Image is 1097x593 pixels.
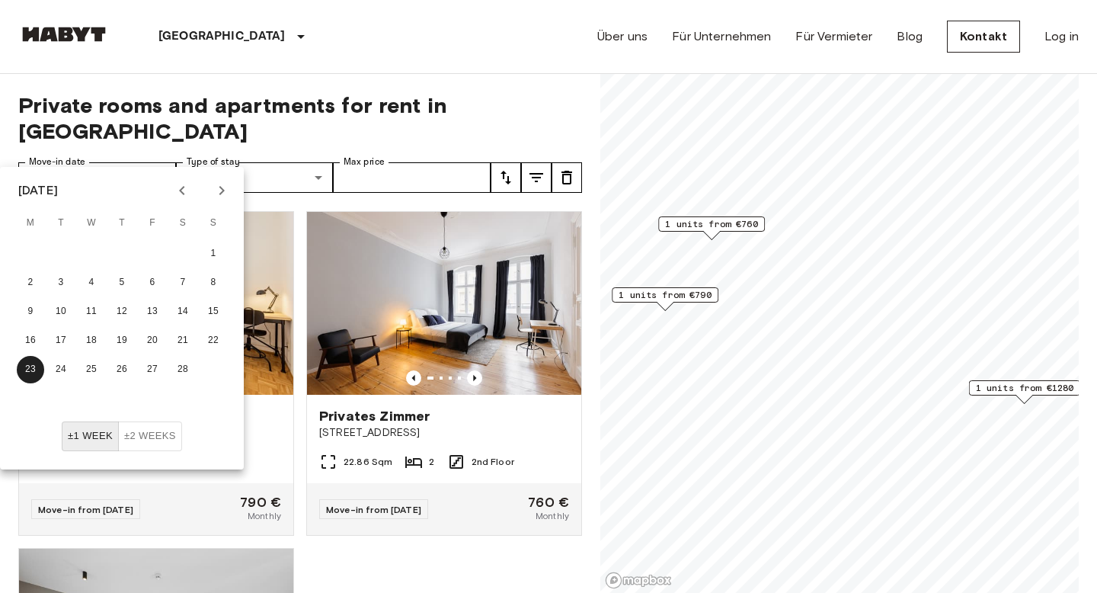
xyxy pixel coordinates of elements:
span: 1 units from €760 [665,217,758,231]
button: 14 [169,298,197,325]
button: 23 [17,356,44,383]
button: 19 [108,327,136,354]
span: Wednesday [78,208,105,239]
button: 5 [108,269,136,296]
span: 2nd Floor [472,455,514,469]
a: Mapbox logo [605,572,672,589]
button: 18 [78,327,105,354]
button: 2 [17,269,44,296]
button: Next month [209,178,235,204]
span: Monthly [248,509,281,523]
span: Thursday [108,208,136,239]
span: Friday [139,208,166,239]
a: Über uns [597,27,648,46]
a: Für Vermieter [795,27,872,46]
button: tune [521,162,552,193]
button: 9 [17,298,44,325]
button: tune [552,162,582,193]
button: Previous image [467,370,482,386]
button: 28 [169,356,197,383]
button: 16 [17,327,44,354]
span: 790 € [240,495,281,509]
button: 20 [139,327,166,354]
a: Log in [1044,27,1079,46]
span: [STREET_ADDRESS] [319,425,569,441]
div: Map marker [969,380,1081,404]
button: tune [491,162,521,193]
button: 17 [47,327,75,354]
div: Move In Flexibility [62,422,182,451]
span: Move-in from [DATE] [38,504,133,515]
span: Move-in from [DATE] [326,504,421,515]
label: Max price [344,155,385,168]
button: 25 [78,356,105,383]
label: Move-in date [29,155,85,168]
button: 6 [139,269,166,296]
button: 4 [78,269,105,296]
label: Type of stay [187,155,240,168]
span: Sunday [200,208,227,239]
button: Previous month [169,178,195,204]
span: Private rooms and apartments for rent in [GEOGRAPHIC_DATA] [18,92,582,144]
span: 2 [429,455,434,469]
a: Marketing picture of unit DE-01-266-01HPrevious imagePrevious imagePrivates Zimmer[STREET_ADDRESS... [306,211,582,536]
button: 12 [108,298,136,325]
div: Map marker [612,287,718,311]
button: Previous image [406,370,421,386]
button: 1 [200,240,227,268]
button: 21 [169,327,197,354]
img: Marketing picture of unit DE-01-266-01H [307,212,581,395]
button: ±2 weeks [118,422,182,451]
a: Blog [897,27,923,46]
button: 10 [47,298,75,325]
span: Monday [17,208,44,239]
button: 15 [200,298,227,325]
span: 22.86 Sqm [344,455,392,469]
span: 1 units from €790 [619,288,712,302]
button: 7 [169,269,197,296]
span: Tuesday [47,208,75,239]
span: Saturday [169,208,197,239]
button: 8 [200,269,227,296]
span: 1 units from €1280 [976,381,1074,395]
button: 13 [139,298,166,325]
span: Privates Zimmer [319,407,430,425]
button: 27 [139,356,166,383]
img: Habyt [18,27,110,42]
span: Monthly [536,509,569,523]
p: [GEOGRAPHIC_DATA] [158,27,286,46]
div: [DATE] [18,181,58,200]
button: 24 [47,356,75,383]
button: 11 [78,298,105,325]
button: 22 [200,327,227,354]
div: Map marker [658,216,765,240]
a: Für Unternehmen [672,27,771,46]
button: 3 [47,269,75,296]
button: 26 [108,356,136,383]
span: 760 € [528,495,569,509]
a: Kontakt [947,21,1020,53]
button: ±1 week [62,422,119,451]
